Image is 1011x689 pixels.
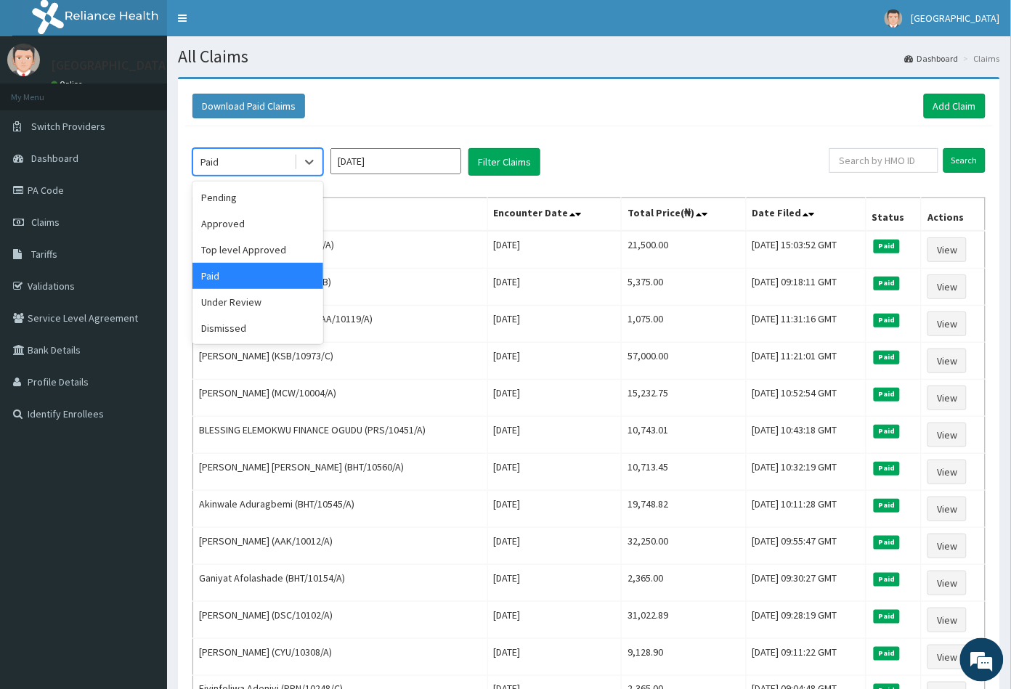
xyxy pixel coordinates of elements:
[622,491,746,528] td: 19,748.82
[31,216,60,229] span: Claims
[874,314,900,327] span: Paid
[487,306,622,343] td: [DATE]
[193,528,488,565] td: [PERSON_NAME] (AAK/10012/A)
[746,454,866,491] td: [DATE] 10:32:19 GMT
[487,343,622,380] td: [DATE]
[746,602,866,639] td: [DATE] 09:28:19 GMT
[924,94,986,118] a: Add Claim
[193,602,488,639] td: [PERSON_NAME] (DSC/10102/A)
[622,306,746,343] td: 1,075.00
[927,274,967,299] a: View
[927,571,967,595] a: View
[622,417,746,454] td: 10,743.01
[927,497,967,521] a: View
[193,565,488,602] td: Ganiyat Afolashade (BHT/10154/A)
[911,12,1000,25] span: [GEOGRAPHIC_DATA]
[874,462,900,475] span: Paid
[487,639,622,676] td: [DATE]
[238,7,273,42] div: Minimize live chat window
[622,454,746,491] td: 10,713.45
[746,380,866,417] td: [DATE] 10:52:54 GMT
[31,152,78,165] span: Dashboard
[622,269,746,306] td: 5,375.00
[76,81,244,100] div: Chat with us now
[622,231,746,269] td: 21,500.00
[927,348,967,373] a: View
[927,386,967,410] a: View
[487,380,622,417] td: [DATE]
[487,602,622,639] td: [DATE]
[746,528,866,565] td: [DATE] 09:55:47 GMT
[746,343,866,380] td: [DATE] 11:21:01 GMT
[51,59,171,72] p: [GEOGRAPHIC_DATA]
[905,52,959,65] a: Dashboard
[746,306,866,343] td: [DATE] 11:31:16 GMT
[192,315,323,341] div: Dismissed
[874,499,900,512] span: Paid
[193,343,488,380] td: [PERSON_NAME] (KSB/10973/C)
[885,9,903,28] img: User Image
[746,269,866,306] td: [DATE] 09:18:11 GMT
[927,460,967,484] a: View
[487,231,622,269] td: [DATE]
[7,44,40,76] img: User Image
[746,639,866,676] td: [DATE] 09:11:22 GMT
[200,155,219,169] div: Paid
[178,47,1000,66] h1: All Claims
[622,380,746,417] td: 15,232.75
[31,248,57,261] span: Tariffs
[622,528,746,565] td: 32,250.00
[746,417,866,454] td: [DATE] 10:43:18 GMT
[746,231,866,269] td: [DATE] 15:03:52 GMT
[487,528,622,565] td: [DATE]
[192,237,323,263] div: Top level Approved
[51,79,86,89] a: Online
[330,148,461,174] input: Select Month and Year
[622,343,746,380] td: 57,000.00
[193,639,488,676] td: [PERSON_NAME] (CYU/10308/A)
[192,263,323,289] div: Paid
[874,536,900,549] span: Paid
[622,602,746,639] td: 31,022.89
[193,491,488,528] td: Akinwale Aduragbemi (BHT/10545/A)
[927,645,967,669] a: View
[193,231,488,269] td: [PERSON_NAME] (FWN/10043/A)
[192,211,323,237] div: Approved
[874,388,900,401] span: Paid
[746,198,866,232] th: Date Filed
[192,184,323,211] div: Pending
[874,573,900,586] span: Paid
[960,52,1000,65] li: Claims
[468,148,540,176] button: Filter Claims
[874,277,900,290] span: Paid
[927,423,967,447] a: View
[487,454,622,491] td: [DATE]
[487,269,622,306] td: [DATE]
[922,198,986,232] th: Actions
[7,396,277,447] textarea: Type your message and hit 'Enter'
[866,198,922,232] th: Status
[487,417,622,454] td: [DATE]
[927,534,967,558] a: View
[192,289,323,315] div: Under Review
[622,565,746,602] td: 2,365.00
[874,610,900,623] span: Paid
[874,647,900,660] span: Paid
[927,311,967,336] a: View
[27,73,59,109] img: d_794563401_company_1708531726252_794563401
[193,417,488,454] td: BLESSING ELEMOKWU FINANCE OGUDU (PRS/10451/A)
[829,148,938,173] input: Search by HMO ID
[193,454,488,491] td: [PERSON_NAME] [PERSON_NAME] (BHT/10560/A)
[487,565,622,602] td: [DATE]
[622,198,746,232] th: Total Price(₦)
[927,608,967,632] a: View
[193,306,488,343] td: Oluwademilade Oyawoye (PAA/10119/A)
[193,380,488,417] td: [PERSON_NAME] (MCW/10004/A)
[746,565,866,602] td: [DATE] 09:30:27 GMT
[193,198,488,232] th: Name
[487,491,622,528] td: [DATE]
[487,198,622,232] th: Encounter Date
[84,183,200,330] span: We're online!
[927,237,967,262] a: View
[192,94,305,118] button: Download Paid Claims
